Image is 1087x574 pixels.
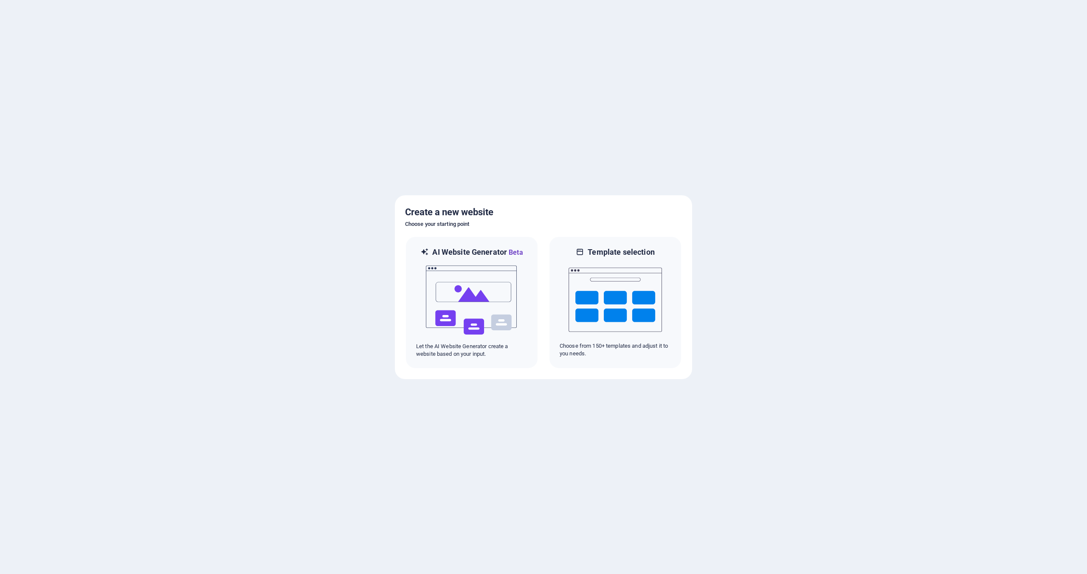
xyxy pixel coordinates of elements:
div: AI Website GeneratorBetaaiLet the AI Website Generator create a website based on your input. [405,236,538,369]
p: Choose from 150+ templates and adjust it to you needs. [560,342,671,357]
div: Template selectionChoose from 150+ templates and adjust it to you needs. [549,236,682,369]
p: Let the AI Website Generator create a website based on your input. [416,343,527,358]
h6: Template selection [588,247,654,257]
h6: Choose your starting point [405,219,682,229]
img: ai [425,258,518,343]
h5: Create a new website [405,205,682,219]
h6: AI Website Generator [432,247,523,258]
span: Beta [507,248,523,256]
